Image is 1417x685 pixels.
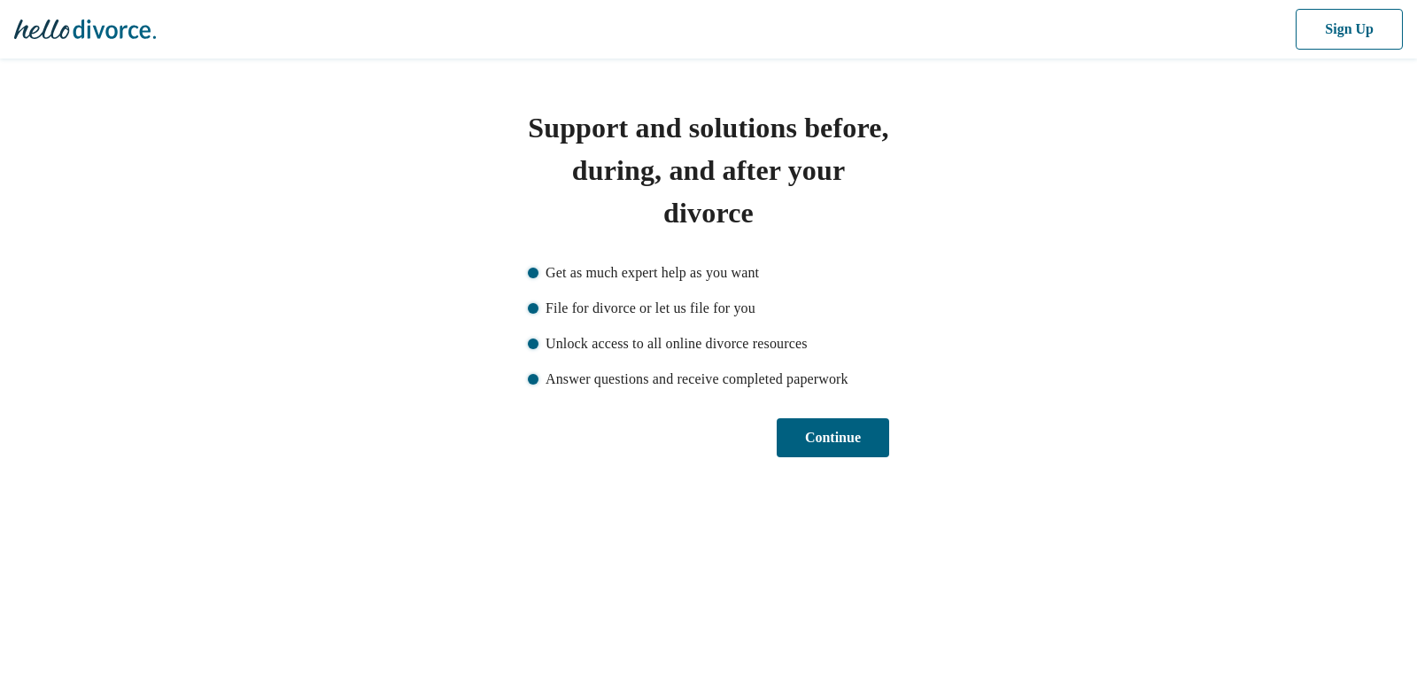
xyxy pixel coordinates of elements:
[528,106,889,234] h1: Support and solutions before, during, and after your divorce
[528,262,889,284] li: Get as much expert help as you want
[528,298,889,319] li: File for divorce or let us file for you
[528,333,889,354] li: Unlock access to all online divorce resources
[772,418,889,457] button: Continue
[14,12,156,47] img: Hello Divorce Logo
[528,369,889,390] li: Answer questions and receive completed paperwork
[1292,9,1403,50] button: Sign Up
